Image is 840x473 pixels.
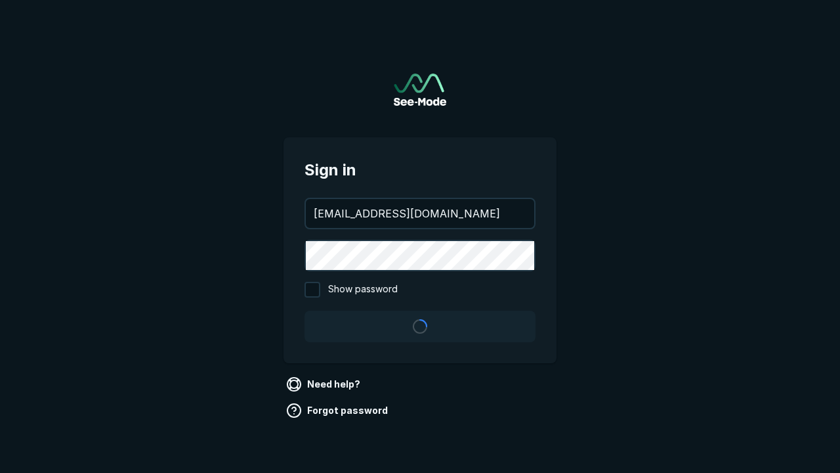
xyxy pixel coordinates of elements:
span: Sign in [304,158,535,182]
input: your@email.com [306,199,534,228]
span: Show password [328,282,398,298]
a: Forgot password [283,400,393,421]
img: See-Mode Logo [394,74,446,106]
a: Need help? [283,374,366,395]
a: Go to sign in [394,74,446,106]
